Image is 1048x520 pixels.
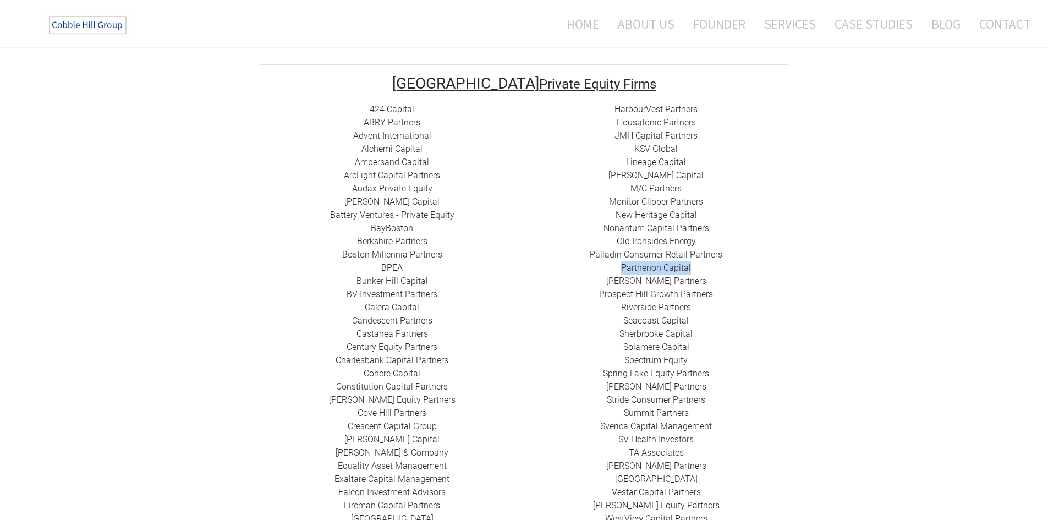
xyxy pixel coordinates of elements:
[352,315,432,326] a: Candescent Partners
[593,500,720,511] a: [PERSON_NAME] Equity Partners
[621,262,691,273] a: ​Parthenon Capital
[336,355,448,365] a: Charlesbank Capital Partners
[923,9,969,39] a: Blog
[626,157,686,167] a: Lineage Capital
[356,276,428,286] a: ​Bunker Hill Capital
[338,461,447,471] a: ​Equality Asset Management
[371,223,413,233] a: BayBoston
[364,368,420,379] a: Cohere Capital
[609,196,703,207] a: ​Monitor Clipper Partners
[606,461,706,471] a: [PERSON_NAME] Partners
[623,315,689,326] a: Seacoast Capital
[356,329,428,339] a: ​Castanea Partners
[355,157,429,167] a: ​Ampersand Capital
[607,395,705,405] a: Stride Consumer Partners
[365,302,419,313] a: Calera Capital
[624,355,688,365] a: Spectrum Equity
[334,474,449,484] a: ​Exaltare Capital Management
[347,289,437,299] a: BV Investment Partners
[621,302,691,313] a: Riverside Partners
[623,342,689,352] a: Solamere Capital
[353,130,431,141] a: Advent International
[338,487,446,497] a: ​Falcon Investment Advisors
[634,144,678,154] a: ​KSV Global
[344,500,440,511] a: Fireman Capital Partners
[615,474,698,484] a: ​[GEOGRAPHIC_DATA]
[358,408,426,418] a: Cove Hill Partners
[329,395,456,405] a: ​[PERSON_NAME] Equity Partners
[826,9,921,39] a: Case Studies
[600,421,712,431] a: Sverica Capital Management
[971,9,1030,39] a: Contact
[619,329,693,339] a: ​Sherbrooke Capital​
[617,236,696,247] a: ​Old Ironsides Energy
[348,421,437,431] a: ​Crescent Capital Group
[364,117,420,128] a: ​ABRY Partners
[612,487,701,497] a: ​Vestar Capital Partners
[361,144,423,154] a: Alchemi Capital
[352,183,432,194] a: Audax Private Equity
[344,196,440,207] a: [PERSON_NAME] Capital
[624,408,689,418] a: Summit Partners
[606,381,706,392] a: [PERSON_NAME] Partners
[756,9,824,39] a: Services
[336,381,448,392] a: Constitution Capital Partners
[685,9,754,39] a: Founder
[357,236,427,247] a: Berkshire Partners
[616,210,697,220] a: New Heritage Capital
[606,276,706,286] a: ​[PERSON_NAME] Partners
[603,223,709,233] a: Nonantum Capital Partners
[614,130,698,141] a: ​JMH Capital Partners
[392,74,539,92] font: [GEOGRAPHIC_DATA]
[342,249,442,260] a: Boston Millennia Partners
[344,170,440,180] a: ​ArcLight Capital Partners
[590,249,722,260] a: Palladin Consumer Retail Partners
[603,368,709,379] a: Spring Lake Equity Partners
[330,210,454,220] a: Battery Ventures - Private Equity
[550,9,607,39] a: Home
[370,104,414,114] a: 424 Capital
[336,447,448,458] a: [PERSON_NAME] & Company
[608,170,704,180] a: [PERSON_NAME] Capital
[381,262,403,273] a: BPEA
[610,9,683,39] a: About Us
[539,76,656,92] font: Private Equity Firms
[42,12,135,39] img: The Cobble Hill Group LLC
[629,447,684,458] a: ​TA Associates
[617,117,696,128] a: Housatonic Partners
[630,183,682,194] a: ​M/C Partners
[599,289,713,299] a: Prospect Hill Growth Partners
[344,434,440,445] a: [PERSON_NAME] Capital
[618,434,694,445] a: SV Health Investors
[347,342,437,352] a: ​Century Equity Partners
[614,104,698,114] a: HarbourVest Partners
